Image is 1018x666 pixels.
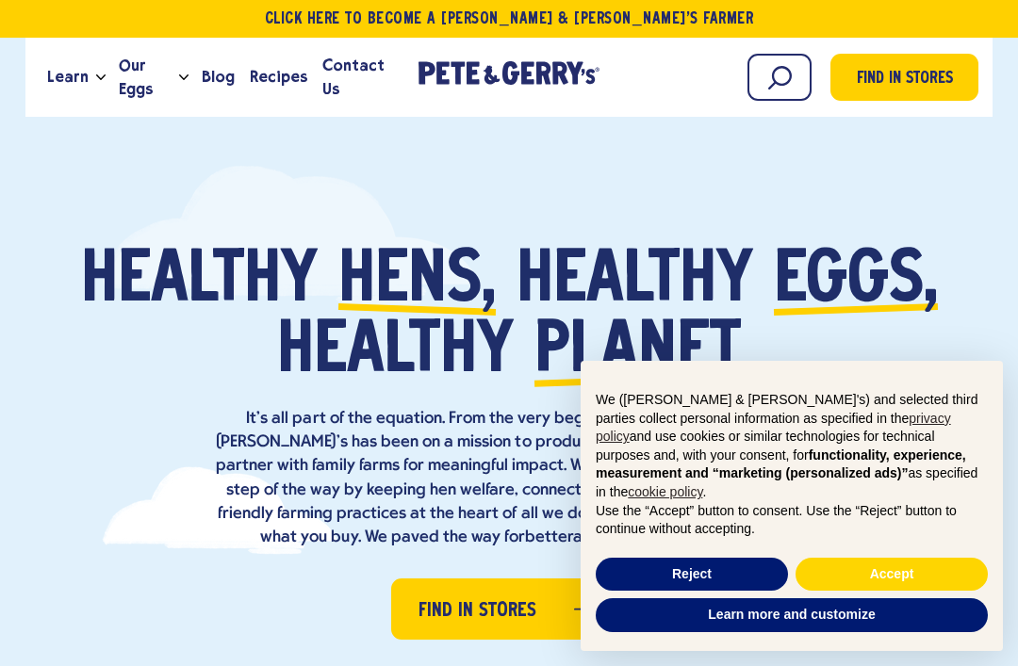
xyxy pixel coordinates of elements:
span: Find in Stores [419,596,536,625]
span: Recipes [250,65,307,89]
a: Contact Us [315,52,400,103]
a: Find in Stores [391,578,627,640]
a: Find in Stores [830,54,978,101]
a: Our Eggs [111,52,179,103]
span: Blog [202,65,235,89]
a: Blog [194,52,242,103]
strong: better [525,528,573,546]
input: Search [747,54,812,101]
button: Open the dropdown menu for Learn [96,74,106,81]
span: Contact Us [322,54,392,101]
a: Recipes [242,52,315,103]
button: Reject [596,558,788,592]
p: Use the “Accept” button to consent. Use the “Reject” button to continue without accepting. [596,502,988,539]
button: Learn more and customize [596,598,988,632]
span: healthy [277,317,514,388]
span: Our Eggs [119,54,172,101]
button: Open the dropdown menu for Our Eggs [179,74,189,81]
span: Find in Stores [857,67,953,92]
span: Learn [47,65,89,89]
span: planet [534,317,741,388]
a: Learn [40,52,96,103]
p: It’s all part of the equation. From the very beginning, [PERSON_NAME] & [PERSON_NAME]’s has been ... [207,407,811,549]
button: Accept [796,558,988,592]
span: eggs, [774,247,938,317]
span: healthy [517,247,753,317]
span: hens, [338,247,496,317]
a: cookie policy [628,484,702,499]
span: Healthy [81,247,318,317]
p: We ([PERSON_NAME] & [PERSON_NAME]'s) and selected third parties collect personal information as s... [596,391,988,502]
